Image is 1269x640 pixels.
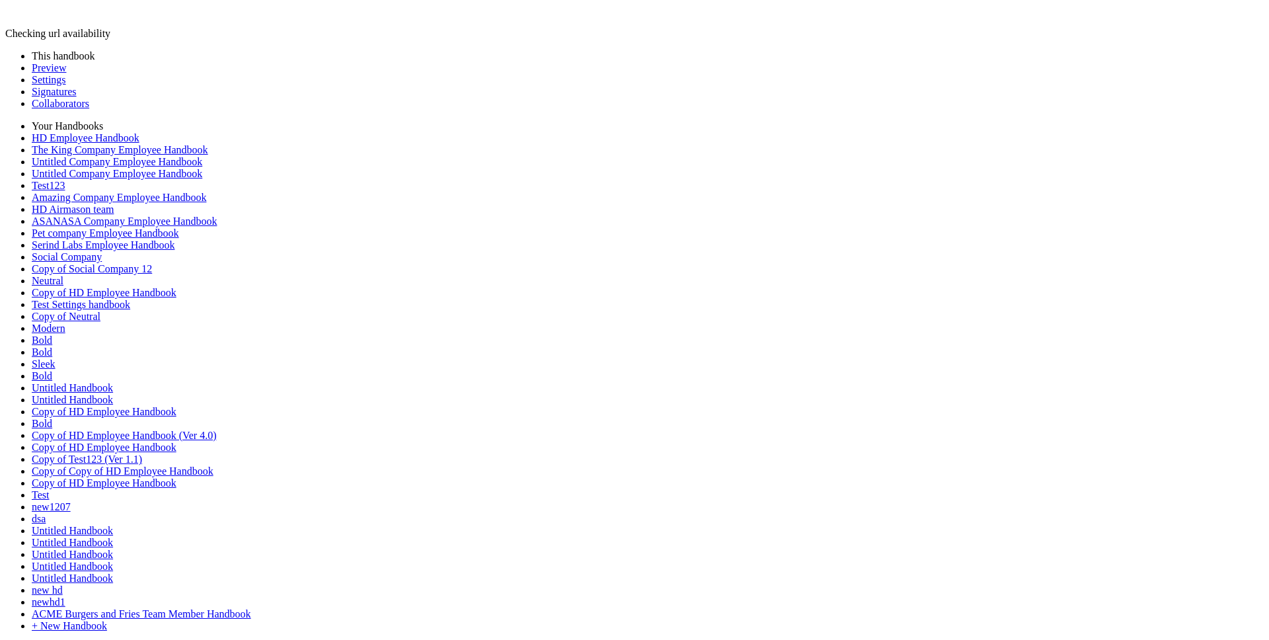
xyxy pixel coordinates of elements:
[32,454,142,465] a: Copy of Test123 (Ver 1.1)
[32,489,49,500] a: Test
[32,561,113,572] a: Untitled Handbook
[32,263,152,274] a: Copy of Social Company 12
[32,204,114,215] a: HD Airmason team
[32,287,176,298] a: Copy of HD Employee Handbook
[32,513,46,524] a: dsa
[32,549,113,560] a: Untitled Handbook
[32,382,113,393] a: Untitled Handbook
[32,430,217,441] a: Copy of HD Employee Handbook (Ver 4.0)
[32,370,52,381] a: Bold
[32,168,202,179] a: Untitled Company Employee Handbook
[32,323,65,334] a: Modern
[5,28,110,39] span: Checking url availability
[32,120,1264,132] li: Your Handbooks
[32,346,52,358] a: Bold
[32,50,1264,62] li: This handbook
[32,537,113,548] a: Untitled Handbook
[32,227,179,239] a: Pet company Employee Handbook
[32,74,66,85] a: Settings
[32,216,217,227] a: ASANASA Company Employee Handbook
[32,62,66,73] a: Preview
[32,358,56,370] a: Sleek
[32,180,65,191] a: Test123
[32,501,71,512] a: new1207
[32,442,176,453] a: Copy of HD Employee Handbook
[32,394,113,405] a: Untitled Handbook
[32,525,113,536] a: Untitled Handbook
[32,596,65,608] a: newhd1
[32,573,113,584] a: Untitled Handbook
[32,465,213,477] a: Copy of Copy of HD Employee Handbook
[32,144,208,155] a: The King Company Employee Handbook
[32,98,89,109] a: Collaborators
[32,620,107,631] a: + New Handbook
[32,86,77,97] a: Signatures
[32,477,176,489] a: Copy of HD Employee Handbook
[32,156,202,167] a: Untitled Company Employee Handbook
[32,251,102,262] a: Social Company
[32,608,251,620] a: ACME Burgers and Fries Team Member Handbook
[32,418,52,429] a: Bold
[32,406,176,417] a: Copy of HD Employee Handbook
[32,584,63,596] a: new hd
[32,299,130,310] a: Test Settings handbook
[32,311,100,322] a: Copy of Neutral
[32,192,206,203] a: Amazing Company Employee Handbook
[32,335,52,346] a: Bold
[32,132,139,143] a: HD Employee Handbook
[32,275,63,286] a: Neutral
[32,239,174,251] a: Serind Labs Employee Handbook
